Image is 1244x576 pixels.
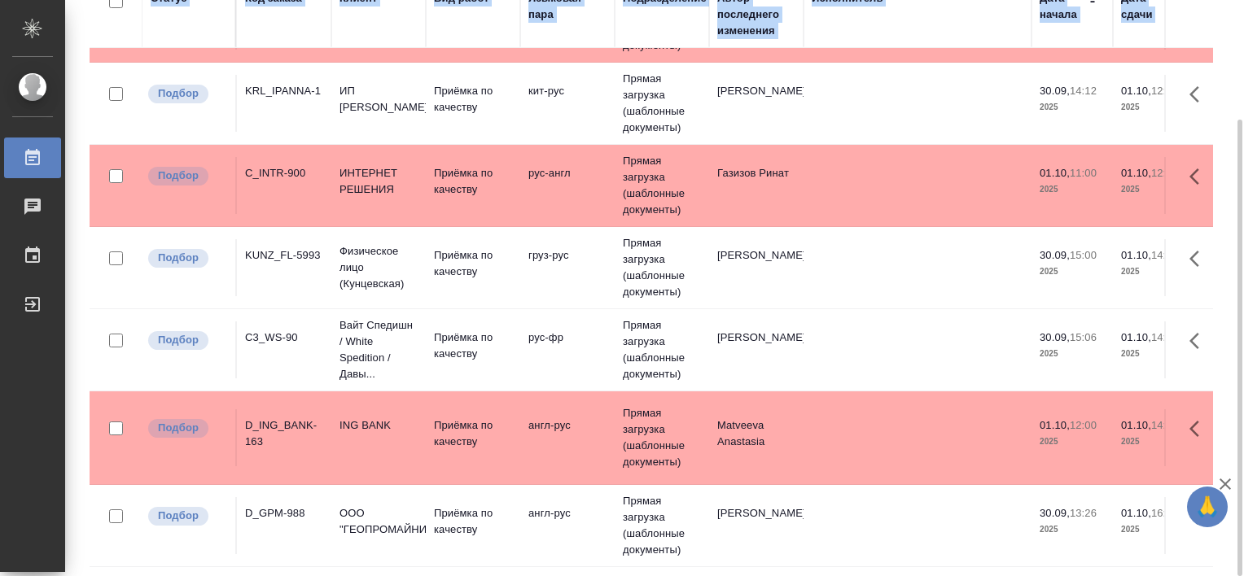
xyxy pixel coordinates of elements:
[520,157,615,214] td: рус-англ
[709,321,804,378] td: [PERSON_NAME]
[520,321,615,378] td: рус-фр
[1121,85,1151,97] p: 01.10,
[245,505,323,521] div: D_GPM-988
[615,397,709,478] td: Прямая загрузка (шаблонные документы)
[1180,75,1219,114] button: Здесь прячутся важные кнопки
[147,83,227,105] div: Можно подбирать исполнителей
[1121,521,1186,538] p: 2025
[339,505,418,538] p: ООО "ГЕОПРОМАЙНИНГ"
[245,329,323,346] div: C3_WS-90
[1040,507,1070,519] p: 30.09,
[434,247,512,280] p: Приёмка по качеству
[434,329,512,362] p: Приёмка по качеству
[1040,521,1105,538] p: 2025
[245,247,323,264] div: KUNZ_FL-5993
[147,505,227,527] div: Можно подбирать исполнителей
[434,83,512,116] p: Приёмка по качеству
[1040,167,1070,179] p: 01.10,
[1070,507,1097,519] p: 13:26
[1151,331,1178,343] p: 14:00
[158,420,199,436] p: Подбор
[1040,331,1070,343] p: 30.09,
[1070,167,1097,179] p: 11:00
[1121,434,1186,450] p: 2025
[615,63,709,144] td: Прямая загрузка (шаблонные документы)
[1070,419,1097,431] p: 12:00
[1040,249,1070,261] p: 30.09,
[158,332,199,348] p: Подбор
[709,157,804,214] td: Газизов Ринат
[245,417,323,450] div: D_ING_BANK-163
[1070,331,1097,343] p: 15:06
[1187,487,1228,527] button: 🙏
[520,409,615,466] td: англ-рус
[1151,507,1178,519] p: 16:00
[158,85,199,102] p: Подбор
[1151,419,1178,431] p: 14:00
[434,165,512,198] p: Приёмка по качеству
[615,485,709,566] td: Прямая загрузка (шаблонные документы)
[1180,409,1219,448] button: Здесь прячутся важные кнопки
[1040,264,1105,280] p: 2025
[1121,331,1151,343] p: 01.10,
[1121,419,1151,431] p: 01.10,
[1040,99,1105,116] p: 2025
[709,75,804,132] td: [PERSON_NAME]
[709,409,804,466] td: Matveeva Anastasia
[147,417,227,439] div: Можно подбирать исполнителей
[709,497,804,554] td: [PERSON_NAME]
[339,243,418,292] p: Физическое лицо (Кунцевская)
[1121,346,1186,362] p: 2025
[245,165,323,181] div: C_INTR-900
[339,317,418,382] p: Вайт Спедишн / White Spedition / Давы...
[1121,99,1186,116] p: 2025
[520,239,615,296] td: груз-рус
[158,168,199,184] p: Подбор
[1040,346,1105,362] p: 2025
[1180,157,1219,196] button: Здесь прячутся важные кнопки
[245,83,323,99] div: KRL_IPANNA-1
[434,505,512,538] p: Приёмка по качеству
[1070,85,1097,97] p: 14:12
[1151,249,1178,261] p: 14:00
[1070,249,1097,261] p: 15:00
[615,227,709,308] td: Прямая загрузка (шаблонные документы)
[158,250,199,266] p: Подбор
[158,508,199,524] p: Подбор
[147,329,227,351] div: Можно подбирать исполнителей
[1151,167,1178,179] p: 12:00
[339,83,418,116] p: ИП [PERSON_NAME]
[1180,497,1219,536] button: Здесь прячутся важные кнопки
[1121,264,1186,280] p: 2025
[1040,181,1105,198] p: 2025
[1180,321,1219,360] button: Здесь прячутся важные кнопки
[1040,434,1105,450] p: 2025
[1194,490,1221,524] span: 🙏
[709,239,804,296] td: [PERSON_NAME]
[615,309,709,391] td: Прямая загрузка (шаблонные документы)
[1121,181,1186,198] p: 2025
[147,165,227,187] div: Можно подбирать исполнителей
[434,417,512,450] p: Приёмка по качеству
[1040,419,1070,431] p: 01.10,
[1121,507,1151,519] p: 01.10,
[1180,239,1219,278] button: Здесь прячутся важные кнопки
[1040,85,1070,97] p: 30.09,
[339,165,418,198] p: ИНТЕРНЕТ РЕШЕНИЯ
[147,247,227,269] div: Можно подбирать исполнителей
[520,497,615,554] td: англ-рус
[1121,167,1151,179] p: 01.10,
[615,145,709,226] td: Прямая загрузка (шаблонные документы)
[339,417,418,434] p: ING BANK
[1121,249,1151,261] p: 01.10,
[1151,85,1178,97] p: 12:00
[520,75,615,132] td: кит-рус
